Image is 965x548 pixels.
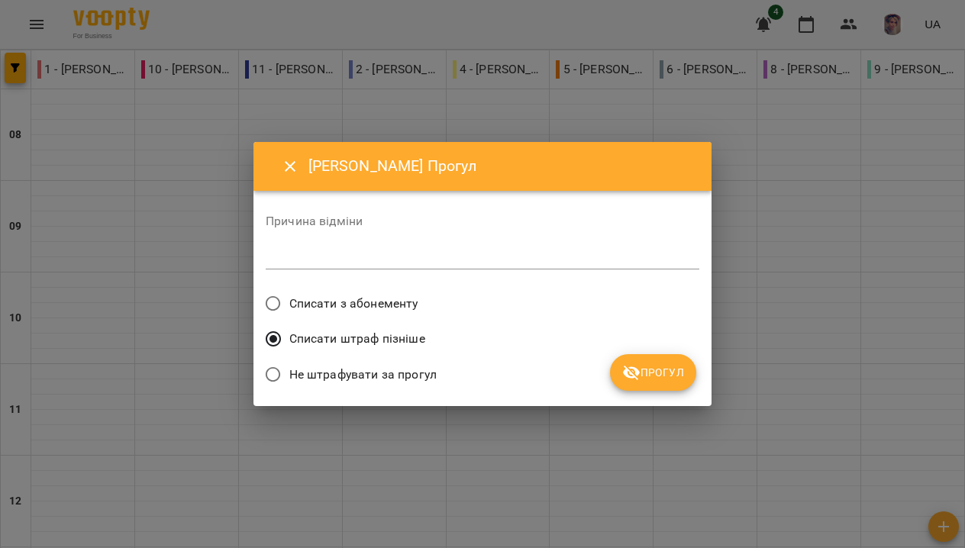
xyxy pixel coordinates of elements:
[266,215,699,227] label: Причина відміни
[289,330,425,348] span: Списати штраф пізніше
[622,363,684,382] span: Прогул
[610,354,696,391] button: Прогул
[308,154,693,178] h6: [PERSON_NAME] Прогул
[272,148,308,185] button: Close
[289,366,437,384] span: Не штрафувати за прогул
[289,295,418,313] span: Списати з абонементу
